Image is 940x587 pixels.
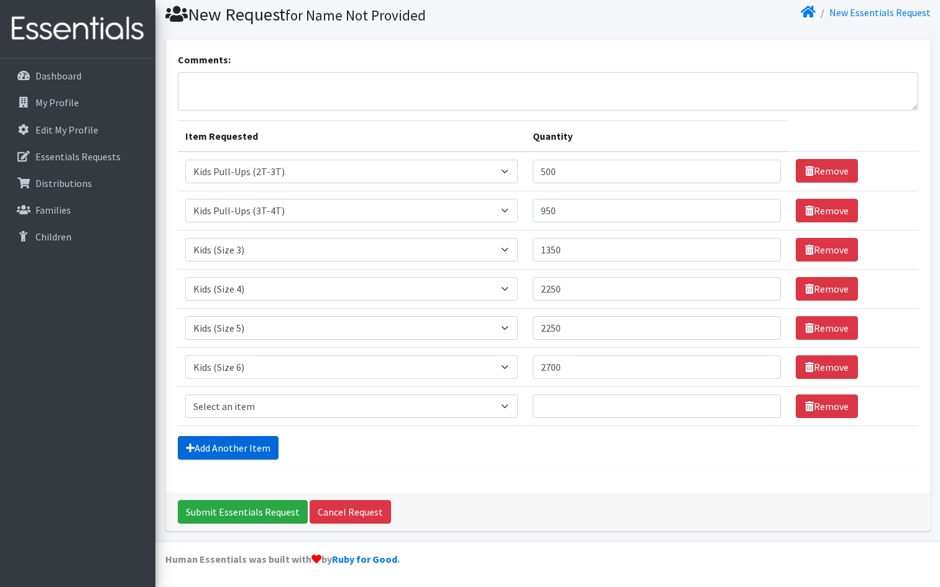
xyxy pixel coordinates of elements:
a: Families [5,198,150,222]
a: Add Another Item [178,436,279,460]
h1: New Request [165,4,543,25]
img: HumanEssentials [5,8,150,50]
a: Remove [796,199,858,222]
p: Essentials Requests [35,150,121,163]
a: Edit My Profile [5,117,150,142]
a: Distributions [5,171,150,196]
th: Quantity [525,121,788,152]
a: Remove [796,277,858,301]
a: Children [5,224,150,249]
label: Comments: [178,52,231,67]
a: Essentials Requests [5,144,150,169]
a: My Profile [5,90,150,115]
p: Families [35,204,71,216]
a: Dashboard [5,63,150,88]
p: Edit My Profile [35,124,98,136]
a: Ruby for Good [332,553,397,565]
a: Remove [796,159,858,183]
p: My Profile [35,96,79,109]
a: Remove [796,394,858,418]
a: Remove [796,355,858,379]
p: Distributions [35,177,92,189]
a: Remove [796,316,858,340]
a: Cancel Request [310,500,391,524]
a: New Essentials Request [829,6,931,19]
th: Item Requested [178,121,525,152]
strong: Human Essentials was built with by . [165,553,400,565]
p: Children [35,230,71,243]
input: Submit Essentials Request [178,500,308,524]
small: for Name Not Provided [285,6,426,24]
p: Dashboard [35,70,81,82]
a: Remove [796,238,858,262]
